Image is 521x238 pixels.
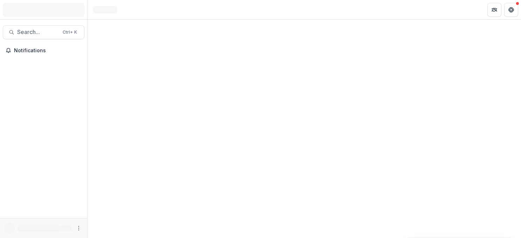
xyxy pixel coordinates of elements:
button: Search... [3,25,84,39]
button: Partners [487,3,501,17]
span: Notifications [14,48,82,54]
nav: breadcrumb [90,5,120,15]
button: More [75,224,83,232]
button: Notifications [3,45,84,56]
span: Search... [17,29,58,35]
div: Ctrl + K [61,28,78,36]
button: Get Help [504,3,518,17]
